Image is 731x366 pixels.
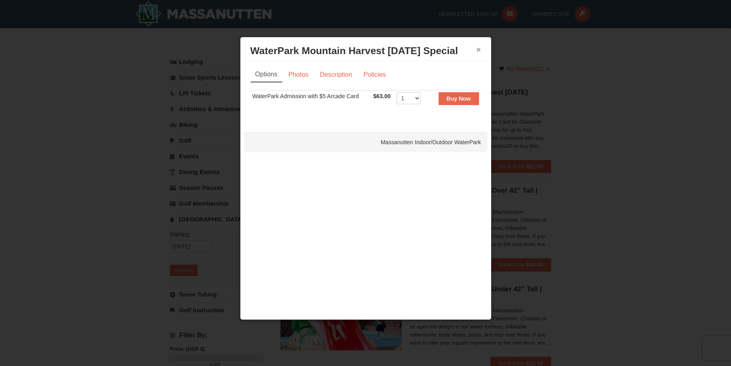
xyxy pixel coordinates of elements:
[314,67,357,82] a: Description
[476,46,481,54] button: ×
[250,90,371,110] td: WaterPark Admission with $5 Arcade Card
[283,67,314,82] a: Photos
[250,67,282,82] a: Options
[373,93,390,99] span: $63.00
[358,67,391,82] a: Policies
[439,92,479,105] button: Buy Now
[244,132,487,152] div: Massanutten Indoor/Outdoor WaterPark
[250,45,481,57] h3: WaterPark Mountain Harvest [DATE] Special
[447,95,471,102] strong: Buy Now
